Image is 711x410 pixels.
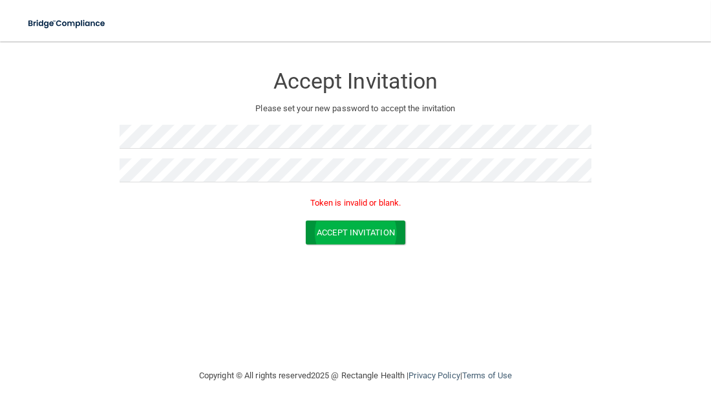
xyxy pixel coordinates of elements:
p: Token is invalid or blank. [120,195,591,211]
h3: Accept Invitation [120,69,591,93]
button: Accept Invitation [306,221,405,244]
img: bridge_compliance_login_screen.278c3ca4.svg [19,10,115,37]
a: Privacy Policy [409,371,460,380]
a: Terms of Use [462,371,512,380]
p: Please set your new password to accept the invitation [129,101,582,116]
div: Copyright © All rights reserved 2025 @ Rectangle Health | | [120,355,591,396]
